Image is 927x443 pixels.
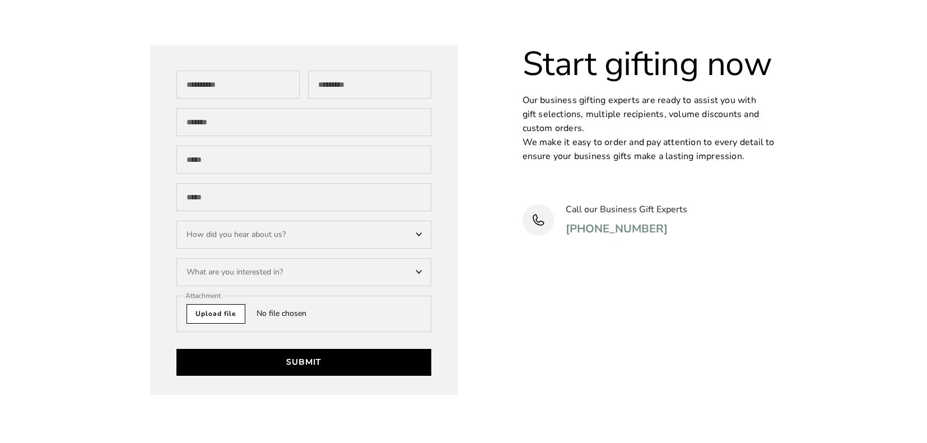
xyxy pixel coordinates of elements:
p: Call our Business Gift Experts [566,203,687,217]
div: What are you interested in? [176,258,431,286]
button: Submit [176,349,431,376]
span: Upload file [187,304,245,324]
p: We make it easy to order and pay attention to every detail to ensure your business gifts make a l... [523,136,777,164]
p: Our business gifting experts are ready to assist you with gift selections, multiple recipients, v... [523,94,777,136]
div: How did you hear about us? [176,221,431,249]
img: Phone [531,213,546,227]
span: No file chosen [257,308,318,319]
h2: Start gifting now [523,45,777,82]
a: [PHONE_NUMBER] [566,220,668,237]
